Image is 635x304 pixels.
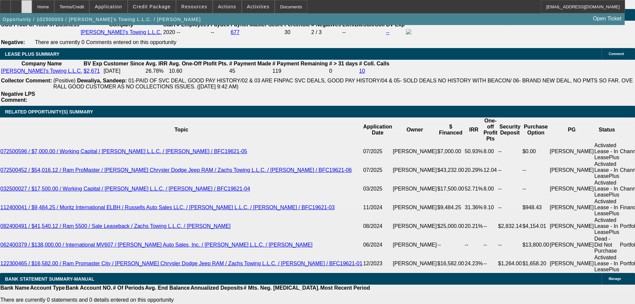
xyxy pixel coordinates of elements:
a: 677 [231,29,240,35]
td: 20.29% [464,161,483,180]
td: [PERSON_NAME] [550,161,594,180]
b: # Coll. Calls [359,61,389,66]
td: 0 [329,68,358,74]
td: $16,582.00 [437,254,464,273]
a: Open Ticket [590,13,624,24]
th: Avg. End Balance [145,285,190,291]
td: [PERSON_NAME] [393,161,437,180]
th: Account Type [30,285,65,291]
td: -- [498,161,522,180]
td: -- [498,198,522,217]
td: -- [483,217,498,236]
td: $9,484.25 [437,198,464,217]
img: facebook-icon.png [406,29,411,34]
td: -- [342,29,385,36]
th: PG [550,117,594,142]
b: Negative LPS Comment: [1,91,35,103]
b: # Payment Remaining [272,61,328,66]
td: 8.00 [483,142,498,161]
td: $25,000.00 [437,217,464,236]
td: 12.04 [483,161,498,180]
td: 10.60 [169,68,228,74]
td: $4,154.01 [522,217,549,236]
span: There are currently 0 Comments entered on this opportunity [35,39,176,45]
td: [PERSON_NAME] [393,198,437,217]
b: Dewaliya, Sandeep: [77,78,127,83]
td: -- [522,161,549,180]
td: Activated Lease - In LeasePlus [594,180,620,198]
td: $13,800.00 [522,236,549,254]
td: 11/2024 [363,198,392,217]
a: $2,671 [84,68,100,74]
td: 08/2024 [363,217,392,236]
b: # > 31 days [329,61,358,66]
a: 112400041 / $9,484.25 / Moritz International ELBH / Russells Auto Sales LLC. / [PERSON_NAME] L.L.... [0,205,335,210]
td: 8.00 [483,180,498,198]
th: One-off Profit Pts [483,117,498,142]
td: Activated Lease - In LeasePlus [594,217,620,236]
td: [DATE] [103,68,145,74]
td: $0.00 [522,142,549,161]
td: 07/2025 [363,142,392,161]
a: 10 [359,68,365,74]
td: [PERSON_NAME] [393,217,437,236]
td: [PERSON_NAME] [393,142,437,161]
td: -- [498,236,522,254]
th: Owner [393,117,437,142]
b: Avg. IRR [146,61,168,66]
b: Collector Comment: [1,78,52,83]
b: Avg. One-Off Ptofit Pts. [169,61,228,66]
td: Activated Lease - In LeasePlus [594,142,620,161]
button: Resources [176,0,212,13]
a: 072500452 / $54,016.12 / Ram ProMaster / [PERSON_NAME] Chrysler Dodge Jeep RAM / Zachs Towing L.L... [0,167,352,173]
th: Status [594,117,620,142]
span: LEASE PLUS SUMMARY [5,51,60,57]
span: Credit Package [133,4,171,9]
td: $1,658.20 [522,254,549,273]
a: 082400491 / $41,540.12 / Ram 5500 / Sale Leaseback / Zachs Towing L.L.C. / [PERSON_NAME] [0,223,231,229]
td: [PERSON_NAME] [393,236,437,254]
td: 52.71% [464,180,483,198]
td: [PERSON_NAME] [550,180,594,198]
td: [PERSON_NAME] [393,254,437,273]
td: Activated Lease - In LeasePlus [594,161,620,180]
th: Security Deposit [498,117,522,142]
th: # Mts. Neg. [MEDICAL_DATA]. [243,285,320,291]
span: RELATED OPPORTUNITY(S) SUMMARY [5,109,93,114]
th: IRR [464,117,483,142]
td: -- [522,180,549,198]
th: Annualized Deposits [190,285,243,291]
td: Dead - Did Not Purchase [594,236,620,254]
button: Credit Package [128,0,176,13]
a: 122300465 / $16,582.00 / Ram Promaster City / [PERSON_NAME] Chrysler Dodge Jeep RAM / Zachs Towin... [0,261,362,266]
span: -- [177,29,180,35]
td: [PERSON_NAME] [550,254,594,273]
a: [PERSON_NAME]'s Towing L.L.C. [1,68,82,74]
a: -- [386,29,390,35]
b: Customer Since [104,61,144,66]
p: There are currently 0 statements and 0 details entered on this opportunity [0,297,370,303]
td: -- [498,180,522,198]
td: 26.78% [145,68,168,74]
span: Resources [181,4,207,9]
span: Activities [247,4,270,9]
td: 24.23% [464,254,483,273]
td: 45 [229,68,271,74]
th: $ Financed [437,117,464,142]
td: $43,232.00 [437,161,464,180]
span: Opportunity / 102500003 / [PERSON_NAME]'s Towing L.L.C. / [PERSON_NAME] [3,17,201,22]
td: $7,000.00 [437,142,464,161]
th: # Of Periods [113,285,145,291]
a: 032500027 / $17,500.00 / Working Capital / [PERSON_NAME] L.L.C. / [PERSON_NAME] / BFC19621-04 [0,186,250,192]
td: 31.36% [464,198,483,217]
td: -- [210,29,230,36]
td: $1,264.00 [498,254,522,273]
b: Company Name [21,61,62,66]
b: # Payment Made [229,61,271,66]
td: 03/2025 [363,180,392,198]
b: BV Exp [84,61,102,66]
td: 119 [272,68,328,74]
td: $948.43 [522,198,549,217]
td: [PERSON_NAME] [393,180,437,198]
td: 06/2024 [363,236,392,254]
